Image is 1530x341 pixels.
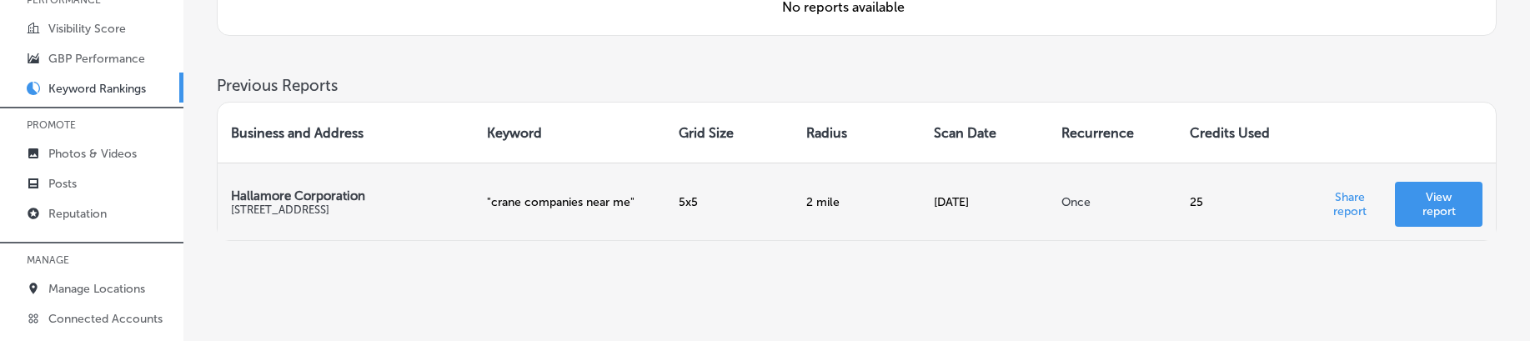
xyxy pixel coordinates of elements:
[665,163,793,240] td: 5 x 5
[1061,195,1162,209] p: Once
[1176,163,1304,240] td: 25
[48,52,145,66] p: GBP Performance
[474,103,665,163] th: Keyword
[48,177,77,191] p: Posts
[231,188,460,203] p: Hallamore Corporation
[665,103,793,163] th: Grid Size
[793,103,921,163] th: Radius
[231,203,460,216] p: [STREET_ADDRESS]
[48,22,126,36] p: Visibility Score
[48,207,107,221] p: Reputation
[1048,103,1176,163] th: Recurrence
[1408,190,1469,218] p: View report
[48,282,145,296] p: Manage Locations
[487,195,652,209] p: " crane companies near me "
[1317,185,1382,218] p: Share report
[48,312,163,326] p: Connected Accounts
[48,82,146,96] p: Keyword Rankings
[793,163,921,240] td: 2 mile
[921,103,1048,163] th: Scan Date
[1395,182,1482,227] a: View report
[921,163,1048,240] td: [DATE]
[217,76,1497,95] h3: Previous Reports
[1176,103,1304,163] th: Credits Used
[48,147,137,161] p: Photos & Videos
[218,103,474,163] th: Business and Address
